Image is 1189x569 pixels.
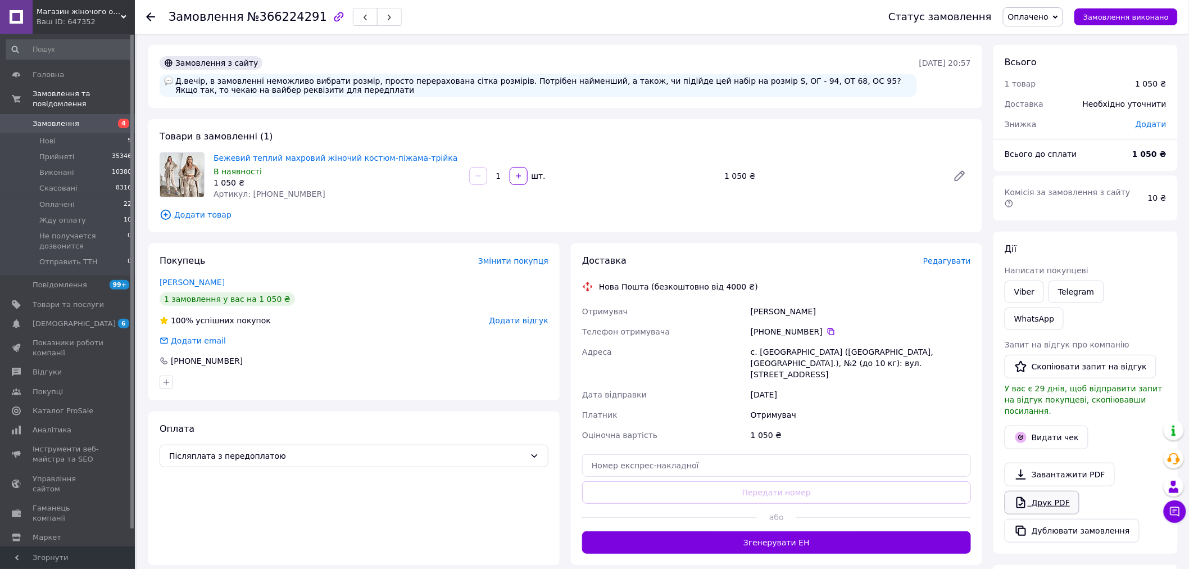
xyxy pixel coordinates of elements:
span: Замовлення виконано [1083,13,1169,21]
span: Написати покупцеві [1005,266,1088,275]
div: Д.вечір, в замовленні неможливо вибрати розмір, просто перерахована сітка розмірів. Потрібен найм... [160,74,917,97]
time: [DATE] 20:57 [919,58,971,67]
span: [DEMOGRAPHIC_DATA] [33,319,116,329]
div: Необхідно уточнити [1076,92,1173,116]
a: Редагувати [949,165,971,187]
span: Товари в замовленні (1) [160,131,273,142]
button: Чат з покупцем [1164,500,1186,523]
span: Товари та послуги [33,300,104,310]
button: Замовлення виконано [1074,8,1178,25]
span: Доставка [1005,100,1043,109]
span: Додати [1136,120,1167,129]
a: Бежевий теплий махровий жіночий костюм-піжама-трійка [214,153,458,162]
div: [PHONE_NUMBER] [751,326,971,337]
span: Дата відправки [582,390,647,399]
span: Замовлення [33,119,79,129]
span: Скасовані [39,183,78,193]
span: Головна [33,70,64,80]
span: Запит на відгук про компанію [1005,340,1129,349]
span: 0 [128,257,131,267]
span: Каталог ProSale [33,406,93,416]
span: 10380 [112,168,131,178]
span: Оплачені [39,200,75,210]
button: Скопіювати запит на відгук [1005,355,1156,378]
span: або [757,512,796,523]
div: успішних покупок [160,315,271,326]
a: Друк PDF [1005,491,1079,514]
div: Додати email [158,335,227,346]
span: Змінити покупця [478,256,548,265]
span: Аналітика [33,425,71,435]
span: 35346 [112,152,131,162]
span: Жду оплату [39,215,86,225]
span: Знижка [1005,120,1037,129]
span: В наявності [214,167,262,176]
div: 1 замовлення у вас на 1 050 ₴ [160,292,295,306]
img: :speech_balloon: [164,76,173,85]
span: Додати товар [160,209,971,221]
div: 1 050 ₴ [214,177,460,188]
span: Артикул: [PHONE_NUMBER] [214,189,325,198]
div: 1 050 ₴ [748,425,973,445]
span: Покупці [33,387,63,397]
div: [PERSON_NAME] [748,301,973,322]
div: Нова Пошта (безкоштовно від 4000 ₴) [596,281,761,292]
span: №366224291 [247,10,327,24]
span: Замовлення та повідомлення [33,89,135,109]
span: Оплачено [1008,12,1049,21]
button: Згенерувати ЕН [582,531,971,554]
a: WhatsApp [1005,308,1064,330]
span: Адреса [582,347,612,356]
span: У вас є 29 днів, щоб відправити запит на відгук покупцеві, скопіювавши посилання. [1005,384,1163,416]
span: Повідомлення [33,280,87,290]
span: Всього [1005,57,1037,67]
span: 4 [118,119,129,128]
span: Оціночна вартість [582,431,657,440]
span: 5 [128,136,131,146]
div: Повернутися назад [146,11,155,22]
input: Пошук [6,39,133,60]
div: 10 ₴ [1141,186,1173,210]
span: 6 [118,319,129,328]
div: с. [GEOGRAPHIC_DATA] ([GEOGRAPHIC_DATA], [GEOGRAPHIC_DATA].), №2 (до 10 кг): вул. [STREET_ADDRESS] [748,342,973,385]
div: [PHONE_NUMBER] [170,355,244,367]
span: Управління сайтом [33,474,104,494]
span: Додати відгук [489,316,548,325]
span: Відгуки [33,367,62,377]
a: [PERSON_NAME] [160,278,225,287]
span: Редагувати [923,256,971,265]
span: 99+ [110,280,129,290]
div: 1 050 ₴ [1136,78,1167,89]
span: 100% [171,316,193,325]
span: Отправить ТТН [39,257,98,267]
button: Видати чек [1005,426,1088,449]
span: Магазин жіночого одягу "Стрекоза" [37,7,121,17]
a: Telegram [1049,281,1104,303]
span: Інструменти веб-майстра та SEO [33,444,104,464]
button: Дублювати замовлення [1005,519,1140,543]
span: Нові [39,136,56,146]
div: 1 050 ₴ [720,168,944,184]
span: Прийняті [39,152,74,162]
span: Комісія за замовлення з сайту [1005,188,1133,208]
div: шт. [529,170,547,182]
span: Платник [582,410,618,419]
span: 10 [124,215,131,225]
span: Отримувач [582,307,628,316]
span: Виконані [39,168,74,178]
span: Доставка [582,255,627,266]
span: Телефон отримувача [582,327,670,336]
span: Всього до сплати [1005,150,1077,159]
span: Дії [1005,243,1016,254]
div: Додати email [170,335,227,346]
div: [DATE] [748,385,973,405]
a: Завантажити PDF [1005,463,1115,486]
div: Ваш ID: 647352 [37,17,135,27]
div: Отримувач [748,405,973,425]
span: Гаманець компанії [33,503,104,523]
span: Показники роботи компанії [33,338,104,358]
span: Оплата [160,423,194,434]
span: 1 товар [1005,79,1036,88]
img: Бежевий теплий махровий жіночий костюм-піжама-трійка [160,153,204,197]
span: 22 [124,200,131,210]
